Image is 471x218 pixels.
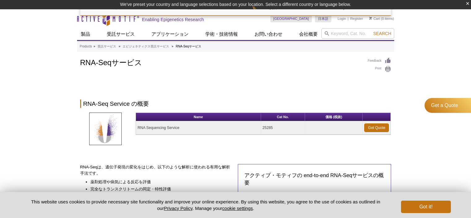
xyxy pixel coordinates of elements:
li: 完全なトランスクリトームの同定・特性評価 [90,185,227,192]
h3: アクティブ・モティフの end-to-end RNA-Seqサービスの概要 [244,172,385,187]
h2: RNA-Seq Service の概要 [80,100,391,108]
a: アプリケーション [148,28,192,40]
span: Search [373,31,391,36]
img: Your Cart [369,17,372,20]
li: 薬剤処理や病気による反応を評価 [90,178,227,185]
a: Privacy Policy [164,206,192,211]
input: Keyword, Cat. No. [321,28,394,39]
a: [GEOGRAPHIC_DATA] [270,15,312,22]
td: 25285 [261,121,305,135]
a: お問い合わせ [251,28,286,40]
a: Products [80,44,92,49]
a: Get a Quote [425,98,471,113]
th: 価格 (税抜) [305,113,363,121]
li: | [348,15,349,22]
th: Cat No. [261,113,305,121]
a: Get Quote [364,123,389,132]
a: 製品 [77,28,94,40]
a: Print [368,66,391,73]
a: 受託サービス [98,44,116,49]
li: » [119,45,120,48]
img: RNA-Seq Services [89,113,122,145]
li: » [172,45,173,48]
a: 日本語 [315,15,331,22]
li: RNA-Seqサービス [176,45,201,48]
h1: RNA-Seqサービス [80,57,362,67]
img: Change Here [252,5,268,19]
td: RNA Sequencing Service [136,121,261,135]
li: » [94,45,95,48]
a: Login [338,16,346,21]
a: 受託サービス [103,28,138,40]
a: Cart [369,16,380,21]
button: Search [371,31,393,36]
li: 細胞や組織からのTotal RNAの精製 [255,191,378,198]
button: Got it! [401,201,451,213]
a: 会社概要 [295,28,321,40]
p: RNA-Seqは、遺伝子発現の変化をはじめ、以下のような解析に使われる有用な解析手法です。 [80,164,233,176]
th: Name [136,113,261,121]
a: 学術・技術情報 [202,28,242,40]
h2: Enabling Epigenetics Research [142,17,204,22]
li: (0 items) [369,15,394,22]
a: Feedback [368,57,391,64]
a: エピジェネティクス受託サービス [123,44,169,49]
p: This website uses cookies to provide necessary site functionality and improve your online experie... [20,198,391,211]
a: Register [350,16,363,21]
button: cookie settings [222,206,253,211]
